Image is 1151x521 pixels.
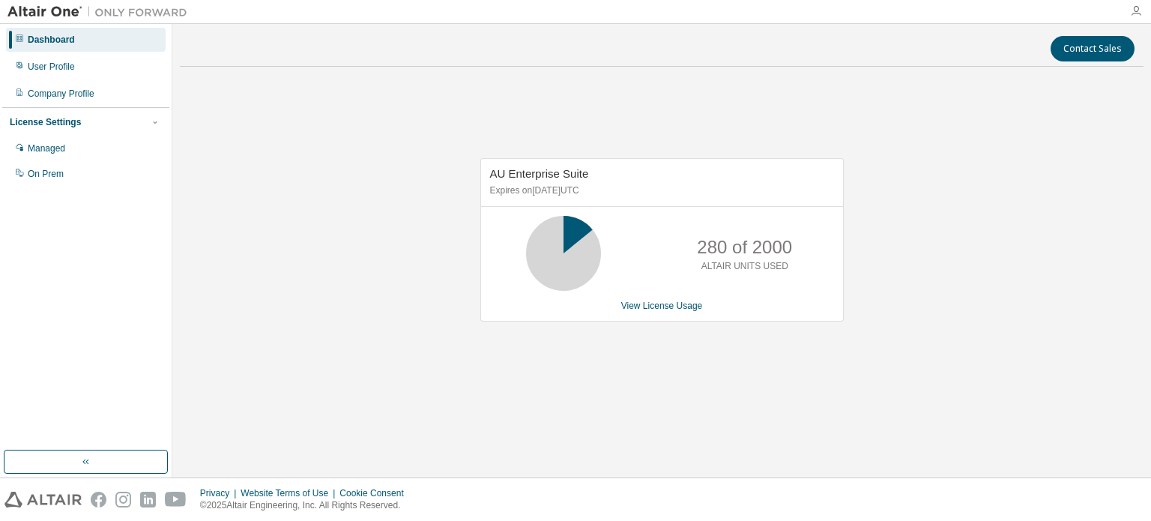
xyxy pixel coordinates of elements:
[28,168,64,180] div: On Prem
[28,61,75,73] div: User Profile
[140,492,156,508] img: linkedin.svg
[200,499,413,512] p: © 2025 Altair Engineering, Inc. All Rights Reserved.
[200,487,241,499] div: Privacy
[10,116,81,128] div: License Settings
[28,34,75,46] div: Dashboard
[621,301,703,311] a: View License Usage
[91,492,106,508] img: facebook.svg
[339,487,412,499] div: Cookie Consent
[7,4,195,19] img: Altair One
[490,167,589,180] span: AU Enterprise Suite
[28,142,65,154] div: Managed
[490,184,830,197] p: Expires on [DATE] UTC
[701,260,788,273] p: ALTAIR UNITS USED
[165,492,187,508] img: youtube.svg
[241,487,339,499] div: Website Terms of Use
[115,492,131,508] img: instagram.svg
[1051,36,1135,61] button: Contact Sales
[697,235,792,260] p: 280 of 2000
[28,88,94,100] div: Company Profile
[4,492,82,508] img: altair_logo.svg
